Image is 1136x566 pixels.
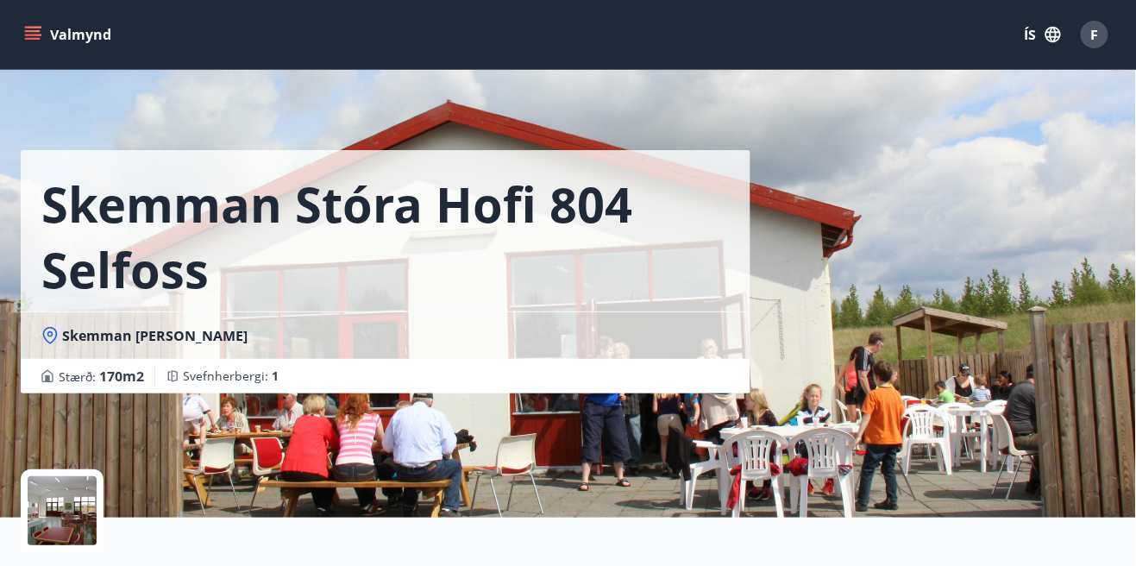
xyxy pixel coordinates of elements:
button: ÍS [1015,19,1070,50]
h1: Skemman Stóra Hofi 804 Selfoss [41,171,730,302]
span: Skemman [PERSON_NAME] [62,326,248,345]
span: F [1091,25,1099,44]
span: 1 [272,368,279,384]
span: Stærð : [59,366,144,387]
span: 170 m2 [99,367,144,386]
button: menu [21,19,118,50]
button: F [1074,14,1115,55]
span: Svefnherbergi : [183,368,279,385]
